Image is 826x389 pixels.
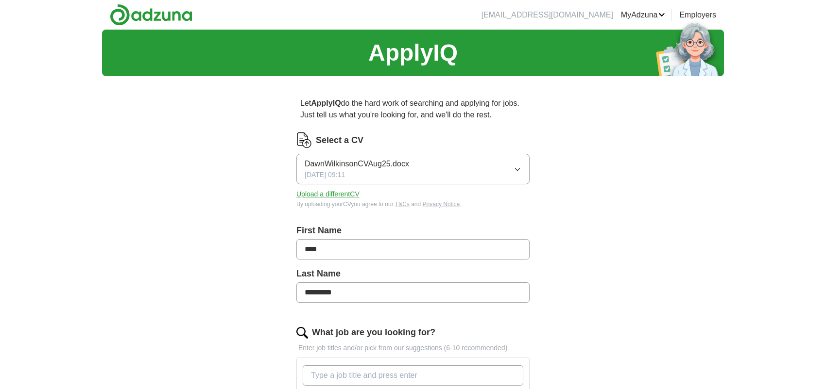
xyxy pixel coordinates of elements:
[368,35,458,70] h1: ApplyIQ
[679,9,716,21] a: Employers
[296,267,530,280] label: Last Name
[296,327,308,339] img: search.png
[296,94,530,125] p: Let do the hard work of searching and applying for jobs. Just tell us what you're looking for, an...
[305,170,345,180] span: [DATE] 09:11
[303,365,523,386] input: Type a job title and press enter
[296,154,530,184] button: DawnWilkinsonCVAug25.docx[DATE] 09:11
[621,9,666,21] a: MyAdzuna
[312,326,435,339] label: What job are you looking for?
[311,99,341,107] strong: ApplyIQ
[296,132,312,148] img: CV Icon
[423,201,460,208] a: Privacy Notice
[482,9,613,21] li: [EMAIL_ADDRESS][DOMAIN_NAME]
[110,4,192,26] img: Adzuna logo
[395,201,410,208] a: T&Cs
[296,189,360,199] button: Upload a differentCV
[316,134,363,147] label: Select a CV
[296,224,530,237] label: First Name
[296,200,530,209] div: By uploading your CV you agree to our and .
[296,343,530,353] p: Enter job titles and/or pick from our suggestions (6-10 recommended)
[305,158,409,170] span: DawnWilkinsonCVAug25.docx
